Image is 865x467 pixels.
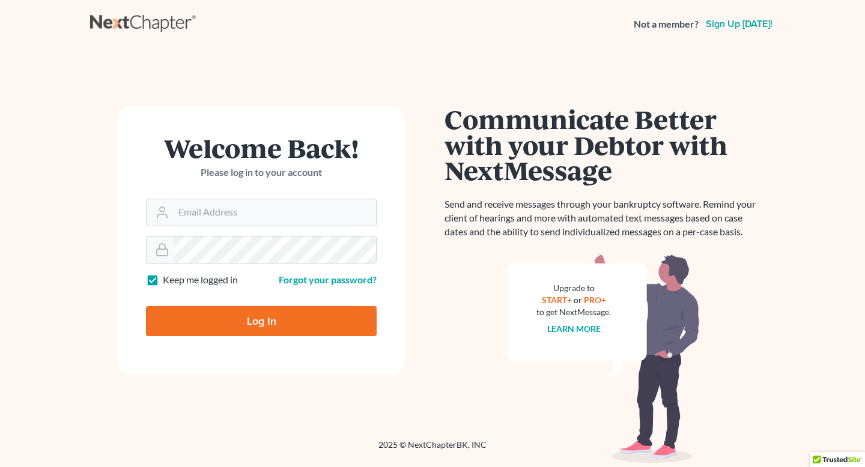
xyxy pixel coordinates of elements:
input: Log In [146,306,377,336]
div: 2025 © NextChapterBK, INC [90,439,775,460]
a: START+ [542,295,572,305]
a: Learn more [547,324,601,334]
label: Keep me logged in [163,273,238,287]
img: nextmessage_bg-59042aed3d76b12b5cd301f8e5b87938c9018125f34e5fa2b7a6b67550977c72.svg [508,253,700,463]
p: Please log in to your account [146,166,377,179]
p: Send and receive messages through your bankruptcy software. Remind your client of hearings and mo... [445,197,763,239]
h1: Welcome Back! [146,135,377,161]
a: Forgot your password? [279,274,377,285]
h1: Communicate Better with your Debtor with NextMessage [445,106,763,183]
div: Upgrade to [536,282,611,294]
a: Sign up [DATE]! [703,19,775,29]
input: Email Address [174,199,376,226]
a: PRO+ [584,295,606,305]
strong: Not a member? [634,17,699,31]
span: or [574,295,582,305]
div: to get NextMessage. [536,306,611,318]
